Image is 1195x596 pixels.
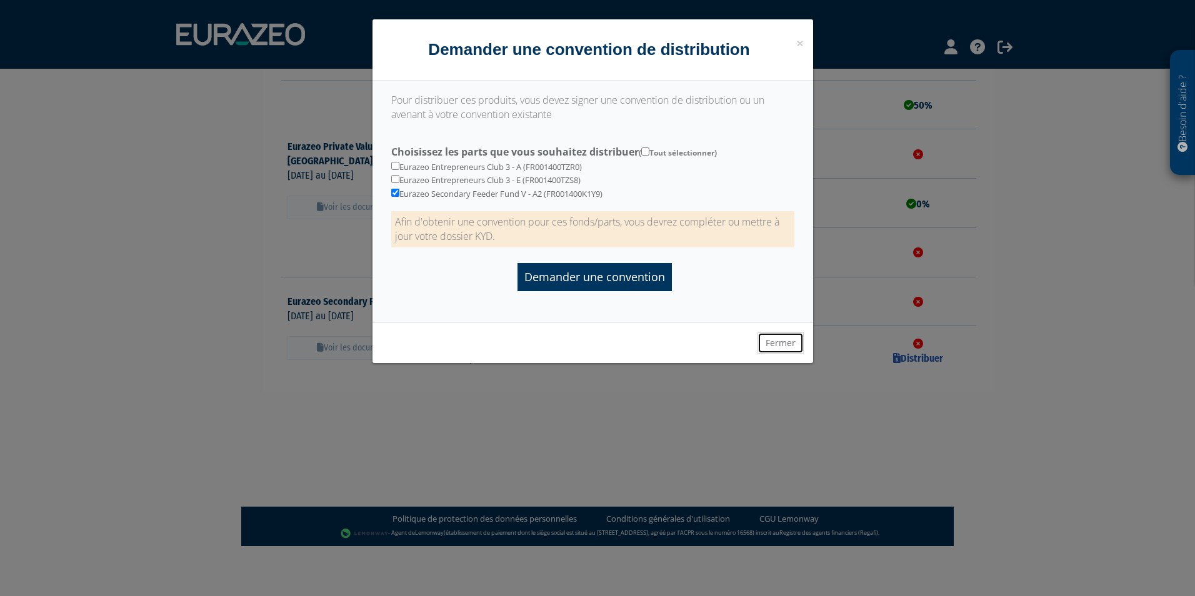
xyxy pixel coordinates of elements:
button: Fermer [757,332,804,354]
p: Besoin d'aide ? [1176,57,1190,169]
div: Eurazeo Entrepreneurs Club 3 - A (FR001400TZR0) Eurazeo Entrepreneurs Club 3 - E (FR001400TZS8) E... [382,141,804,200]
p: Pour distribuer ces produits, vous devez signer une convention de distribution ou un avenant à vo... [391,93,794,122]
span: ( Tout sélectionner) [639,147,717,158]
input: Demander une convention [517,263,672,291]
span: × [796,34,804,52]
h4: Demander une convention de distribution [382,38,804,61]
label: Choisissez les parts que vous souhaitez distribuer [382,141,804,159]
p: Afin d'obtenir une convention pour ces fonds/parts, vous devrez compléter ou mettre à jour votre ... [391,211,794,247]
